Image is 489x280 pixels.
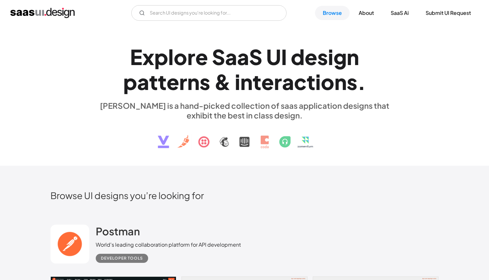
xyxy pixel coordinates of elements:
div: E [130,44,142,69]
div: d [291,44,305,69]
a: SaaS Ai [383,6,417,20]
div: [PERSON_NAME] is a hand-picked collection of saas application designs that exhibit the best in cl... [96,101,393,120]
div: n [347,44,359,69]
div: n [240,69,253,94]
div: o [321,69,334,94]
div: s [317,44,328,69]
div: o [174,44,187,69]
a: home [10,8,75,18]
a: About [351,6,382,20]
div: a [282,69,294,94]
div: a [137,69,149,94]
div: t [307,69,315,94]
div: & [214,69,231,94]
div: S [212,44,225,69]
a: Submit UI Request [418,6,479,20]
div: r [274,69,282,94]
div: p [123,69,137,94]
div: I [281,44,287,69]
img: text, icon, saas logo [147,120,342,154]
div: e [305,44,317,69]
div: g [333,44,347,69]
div: e [195,44,208,69]
a: Postman [96,225,140,241]
div: c [294,69,307,94]
h2: Postman [96,225,140,238]
div: e [167,69,179,94]
div: e [261,69,274,94]
h2: Browse UI designs you’re looking for [50,190,439,201]
div: . [357,69,366,94]
div: x [142,44,154,69]
div: n [187,69,200,94]
a: Browse [315,6,350,20]
div: Developer tools [101,254,143,262]
h1: Explore SaaS UI design patterns & interactions. [96,44,393,94]
div: i [315,69,321,94]
div: U [266,44,281,69]
div: r [187,44,195,69]
div: r [179,69,187,94]
div: p [154,44,168,69]
div: a [237,44,249,69]
div: s [347,69,357,94]
div: t [253,69,261,94]
input: Search UI designs you're looking for... [131,5,287,21]
div: a [225,44,237,69]
div: World's leading collaboration platform for API development [96,241,241,249]
div: s [200,69,210,94]
div: S [249,44,262,69]
div: l [168,44,174,69]
div: i [235,69,240,94]
div: i [328,44,333,69]
div: n [334,69,347,94]
div: t [158,69,167,94]
form: Email Form [131,5,287,21]
div: t [149,69,158,94]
